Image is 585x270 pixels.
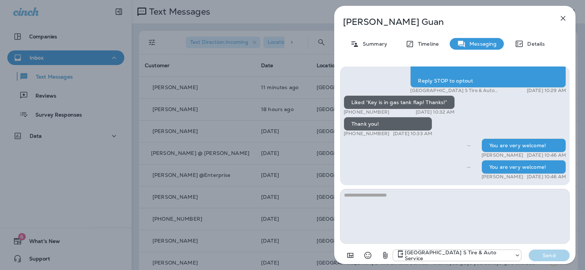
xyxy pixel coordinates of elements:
[416,109,455,115] p: [DATE] 10:32 AM
[405,250,511,261] p: [GEOGRAPHIC_DATA] S Tire & Auto Service
[359,41,387,47] p: Summary
[343,248,358,263] button: Add in a premade template
[524,41,545,47] p: Details
[393,131,432,137] p: [DATE] 10:33 AM
[467,142,471,148] span: Sent
[482,160,566,174] div: You are very welcome!
[410,88,503,94] p: [GEOGRAPHIC_DATA] S Tire & Auto Service
[527,152,566,158] p: [DATE] 10:46 AM
[466,41,497,47] p: Messaging
[482,174,523,180] p: [PERSON_NAME]
[482,138,566,152] div: You are very welcome!
[527,88,566,94] p: [DATE] 10:29 AM
[414,41,439,47] p: Timeline
[527,174,566,180] p: [DATE] 10:46 AM
[344,117,432,131] div: Thank you!
[467,163,471,170] span: Sent
[482,152,523,158] p: [PERSON_NAME]
[344,95,455,109] div: Liked “Key is in gas tank flap! Thanks!”
[344,131,389,137] p: [PHONE_NUMBER]
[393,250,521,261] div: +1 (301) 975-0024
[361,248,375,263] button: Select an emoji
[343,17,543,27] p: [PERSON_NAME] Guan
[344,109,389,115] p: [PHONE_NUMBER]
